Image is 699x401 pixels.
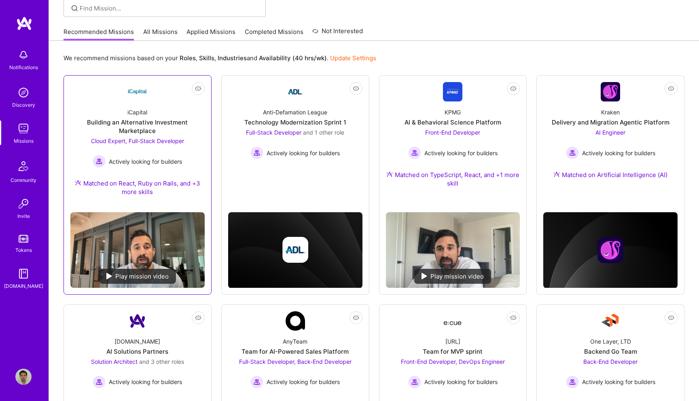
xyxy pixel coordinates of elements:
[218,54,247,62] b: Industries
[425,129,480,136] span: Front-End Developer
[408,376,421,388] img: Actively looking for builders
[386,212,520,288] img: No Mission
[250,146,263,159] img: Actively looking for builders
[14,156,33,176] img: Community
[9,63,38,72] div: Notifications
[70,212,205,288] img: No Mission
[566,146,579,159] img: Actively looking for builders
[127,108,147,116] div: iCapital
[11,176,36,184] div: Community
[143,27,178,41] a: All Missions
[250,376,263,388] img: Actively looking for builders
[286,82,305,101] img: Company Logo
[552,118,669,127] div: Delivery and Migration Agentic Platform
[386,171,520,188] div: Matched on TypeScript, React, and +1 more skill
[13,369,34,385] a: User Avatar
[15,120,32,137] img: teamwork
[283,337,307,346] div: AnyTeam
[424,149,498,157] span: Actively looking for builders
[106,273,112,279] img: play
[584,347,637,356] div: Backend Go Team
[330,54,376,62] a: Update Settings
[510,85,517,92] i: icon EyeClosed
[595,129,625,136] span: AI Engineer
[75,179,81,186] img: Ateam Purple Icon
[263,108,327,116] div: Anti-Defamation League
[405,118,501,127] div: AI & Behavioral Science Platform
[553,171,667,179] div: Matched on Artificial Intelligence (AI)
[267,378,340,386] span: Actively looking for builders
[139,358,184,365] span: and 3 other roles
[186,27,235,41] a: Applied Missions
[543,212,678,288] img: cover
[128,311,147,331] img: Company Logo
[443,314,462,328] img: Company Logo
[128,82,147,101] img: Company Logo
[282,237,308,263] img: Company logo
[582,149,655,157] span: Actively looking for builders
[244,118,346,127] div: Technology Modernization Sprint 1
[12,101,35,109] div: Discovery
[443,82,462,101] img: Company Logo
[423,347,483,356] div: Team for MVP sprint
[590,337,631,346] div: One Layer, LTD
[566,376,579,388] img: Actively looking for builders
[510,314,517,321] i: icon EyeClosed
[228,212,362,288] img: cover
[70,82,205,206] a: Company LogoiCapitalBuilding an Alternative Investment MarketplaceCloud Expert, Full-Stack Develo...
[195,85,201,92] i: icon EyeClosed
[91,358,138,365] span: Solution Architect
[93,376,106,388] img: Actively looking for builders
[414,269,491,284] div: Play mission video
[422,273,427,279] img: play
[17,212,30,220] div: Invite
[109,378,182,386] span: Actively looking for builders
[246,129,301,136] span: Full-Stack Developer
[259,54,327,62] b: Availability (40 hrs/wk)
[64,27,134,41] a: Recommended Missions
[228,82,362,182] a: Company LogoAnti-Defamation LeagueTechnology Modernization Sprint 1Full-Stack Developer and 1 oth...
[114,337,160,346] div: [DOMAIN_NAME]
[286,311,305,331] img: Company Logo
[93,155,106,168] img: Actively looking for builders
[195,314,201,321] i: icon EyeClosed
[15,47,32,63] img: bell
[16,16,32,31] img: logo
[14,137,34,145] div: Missions
[601,311,620,331] img: Company Logo
[80,4,260,13] input: Find Mission...
[267,149,340,157] span: Actively looking for builders
[99,269,176,284] div: Play mission video
[353,314,359,321] i: icon EyeClosed
[668,85,674,92] i: icon EyeClosed
[601,108,620,116] div: Kraken
[15,369,32,385] img: User Avatar
[408,146,421,159] img: Actively looking for builders
[583,358,638,365] span: Back-End Developer
[64,54,376,62] p: We recommend missions based on your , , and .
[180,54,196,62] b: Roles
[445,337,460,346] div: [URL]
[401,358,505,365] span: Front-End Developer, DevOps Engineer
[353,85,359,92] i: icon EyeClosed
[109,157,182,166] span: Actively looking for builders
[199,54,214,62] b: Skills
[106,347,168,356] div: AI Solutions Partners
[91,137,184,144] span: Cloud Expert, Full-Stack Developer
[15,246,32,254] div: Tokens
[386,82,520,206] a: Company LogoKPMGAI & Behavioral Science PlatformFront-End Developer Actively looking for builders...
[601,82,620,101] img: Company Logo
[19,235,28,243] img: tokens
[15,84,32,101] img: discovery
[543,82,678,189] a: Company LogoKrakenDelivery and Migration Agentic PlatformAI Engineer Actively looking for builder...
[245,27,303,41] a: Completed Missions
[15,196,32,212] img: Invite
[597,237,623,263] img: Company logo
[70,118,205,135] div: Building an Alternative Investment Marketplace
[312,26,363,41] a: Not Interested
[15,266,32,282] img: guide book
[241,347,349,356] div: Team for AI-Powered Sales Platform
[70,4,79,13] i: icon SearchGrey
[553,171,560,177] img: Ateam Purple Icon
[424,378,498,386] span: Actively looking for builders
